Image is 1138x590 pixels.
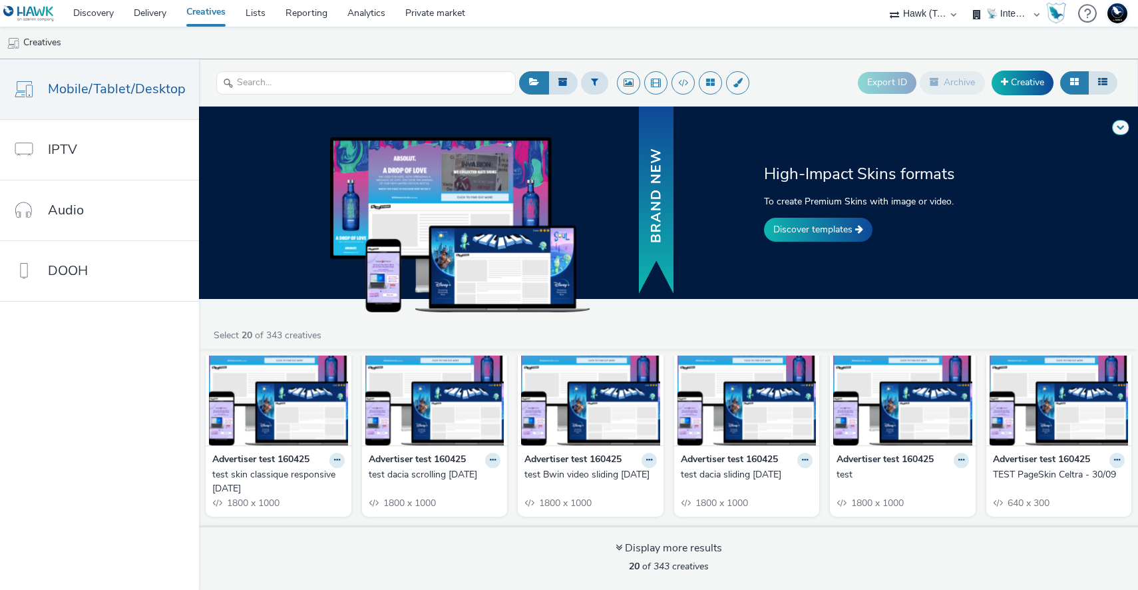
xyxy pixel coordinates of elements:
[858,72,916,93] button: Export ID
[850,497,904,509] span: 1800 x 1000
[990,316,1129,445] img: TEST PageSkin Celtra - 30/09 visual
[524,453,622,468] strong: Advertiser test 160425
[920,71,985,94] button: Archive
[764,218,872,242] a: Discover templates
[369,468,501,481] a: test dacia scrolling [DATE]
[681,453,778,468] strong: Advertiser test 160425
[216,71,516,95] input: Search...
[48,79,186,99] span: Mobile/Tablet/Desktop
[681,468,808,481] div: test dacia sliding [DATE]
[48,261,88,280] span: DOOH
[209,316,348,445] img: test skin classique responsive oct25 visual
[629,560,709,573] span: of 343 creatives
[694,497,748,509] span: 1800 x 1000
[764,163,992,184] h2: High-Impact Skins formats
[837,468,964,481] div: test
[764,194,992,208] p: To create Premium Skins with image or video.
[993,468,1120,481] div: TEST PageSkin Celtra - 30/09
[521,316,660,445] img: test Bwin video sliding oct25 visual
[226,497,280,509] span: 1800 x 1000
[616,541,722,556] div: Display more results
[837,468,969,481] a: test
[212,453,309,468] strong: Advertiser test 160425
[242,329,252,342] strong: 20
[681,468,813,481] a: test dacia sliding [DATE]
[1046,3,1066,24] img: Hawk Academy
[677,316,817,445] img: test dacia sliding oct25 visual
[524,468,652,481] div: test Bwin video sliding [DATE]
[993,453,1090,468] strong: Advertiser test 160425
[365,316,504,445] img: test dacia scrolling oct25 visual
[382,497,436,509] span: 1800 x 1000
[212,468,345,495] a: test skin classique responsive [DATE]
[1107,3,1127,23] img: Support Hawk
[369,453,466,468] strong: Advertiser test 160425
[1006,497,1049,509] span: 640 x 300
[524,468,657,481] a: test Bwin video sliding [DATE]
[330,137,590,312] img: example of skins on dekstop, tablet and mobile devices
[992,71,1053,95] a: Creative
[369,468,496,481] div: test dacia scrolling [DATE]
[993,468,1125,481] a: TEST PageSkin Celtra - 30/09
[3,5,55,22] img: undefined Logo
[629,560,640,573] strong: 20
[212,468,339,495] div: test skin classique responsive [DATE]
[538,497,592,509] span: 1800 x 1000
[1060,71,1089,94] button: Grid
[212,329,327,342] a: Select of 343 creatives
[636,105,676,297] img: banner with new text
[48,140,77,159] span: IPTV
[1046,3,1071,24] a: Hawk Academy
[1088,71,1117,94] button: Table
[48,200,84,220] span: Audio
[837,453,934,468] strong: Advertiser test 160425
[7,37,20,50] img: mobile
[833,316,972,445] img: test visual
